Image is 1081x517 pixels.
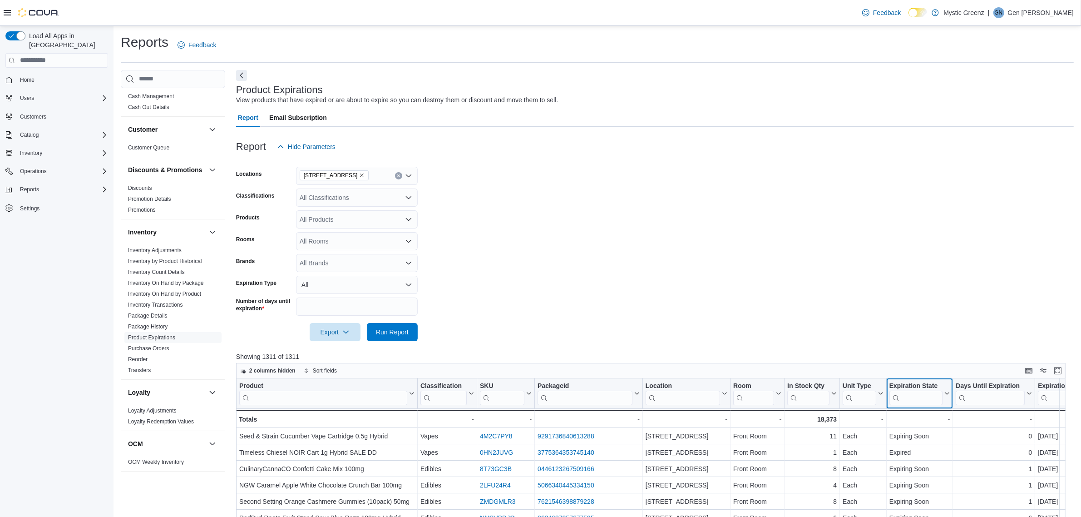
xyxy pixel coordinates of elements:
[207,164,218,175] button: Discounts & Promotions
[16,202,108,214] span: Settings
[5,70,108,239] nav: Complex example
[733,414,781,425] div: -
[889,480,950,491] div: Expiring Soon
[787,480,837,491] div: 4
[300,365,341,376] button: Sort fields
[538,382,632,405] div: Package URL
[207,227,218,238] button: Inventory
[128,280,204,286] a: Inventory On Hand by Package
[128,388,205,397] button: Loyalty
[236,298,292,312] label: Number of days until expiration
[128,104,169,111] span: Cash Out Details
[128,93,174,100] span: Cash Management
[956,480,1032,491] div: 1
[20,94,34,102] span: Users
[733,382,774,390] div: Room
[20,205,39,212] span: Settings
[420,463,474,474] div: Edibles
[300,170,369,180] span: 360 S Green Mount Rd.
[538,482,594,489] a: 5066340445334150
[2,92,112,104] button: Users
[16,184,43,195] button: Reports
[889,463,950,474] div: Expiring Soon
[420,382,467,405] div: Classification
[128,196,171,202] a: Promotion Details
[16,93,38,104] button: Users
[236,352,1074,361] p: Showing 1311 of 1311
[2,201,112,214] button: Settings
[908,17,909,18] span: Dark Mode
[288,142,336,151] span: Hide Parameters
[420,382,474,405] button: Classification
[16,93,108,104] span: Users
[956,382,1025,390] div: Days Until Expiration
[128,258,202,265] span: Inventory by Product Historical
[239,431,415,442] div: Seed & Strain Cucumber Vape Cartridge 0.5g Hybrid
[420,382,467,390] div: Classification
[16,74,108,85] span: Home
[128,207,156,213] a: Promotions
[128,291,201,297] a: Inventory On Hand by Product
[787,382,837,405] button: In Stock Qty
[239,480,415,491] div: NGW Caramel Apple White Chocolate Crunch Bar 100mg
[843,382,876,405] div: Unit Type
[128,356,148,363] span: Reorder
[2,165,112,178] button: Operations
[128,228,157,237] h3: Inventory
[843,480,884,491] div: Each
[128,104,169,110] a: Cash Out Details
[20,168,47,175] span: Operations
[956,382,1032,405] button: Days Until Expiration
[843,447,884,458] div: Each
[239,414,415,425] div: Totals
[405,194,412,201] button: Open list of options
[236,170,262,178] label: Locations
[16,203,43,214] a: Settings
[480,498,516,505] a: ZMDGMLR3
[128,165,202,174] h3: Discounts & Promotions
[787,382,829,405] div: In Stock Qty
[538,382,640,405] button: PackageId
[128,408,177,414] a: Loyalty Adjustments
[174,36,220,54] a: Feedback
[239,463,415,474] div: CulinaryCannaCO Confetti Cake Mix 100mg
[128,206,156,214] span: Promotions
[956,414,1032,425] div: -
[538,449,594,456] a: 3775364353745140
[128,418,194,425] a: Loyalty Redemption Values
[646,431,727,442] div: [STREET_ADDRESS]
[128,228,205,237] button: Inventory
[16,166,50,177] button: Operations
[25,31,108,50] span: Load All Apps in [GEOGRAPHIC_DATA]
[843,382,876,390] div: Unit Type
[128,334,175,341] a: Product Expirations
[20,76,35,84] span: Home
[405,238,412,245] button: Open list of options
[128,185,152,191] a: Discounts
[2,129,112,141] button: Catalog
[239,382,415,405] button: Product
[128,345,169,352] span: Purchase Orders
[733,496,781,507] div: Front Room
[128,313,168,319] a: Package Details
[1023,365,1034,376] button: Keyboard shortcuts
[733,382,774,405] div: Room
[646,382,727,405] button: Location
[787,447,837,458] div: 1
[128,459,184,465] a: OCM Weekly Inventory
[304,171,358,180] span: [STREET_ADDRESS]
[20,113,46,120] span: Customers
[873,8,901,17] span: Feedback
[249,367,296,374] span: 2 columns hidden
[480,382,524,390] div: SKU
[538,382,632,390] div: PackageId
[889,414,950,425] div: -
[188,40,216,50] span: Feedback
[420,496,474,507] div: Edibles
[128,323,168,330] a: Package History
[843,431,884,442] div: Each
[889,382,943,405] div: Expiration State
[236,70,247,81] button: Next
[121,405,225,431] div: Loyalty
